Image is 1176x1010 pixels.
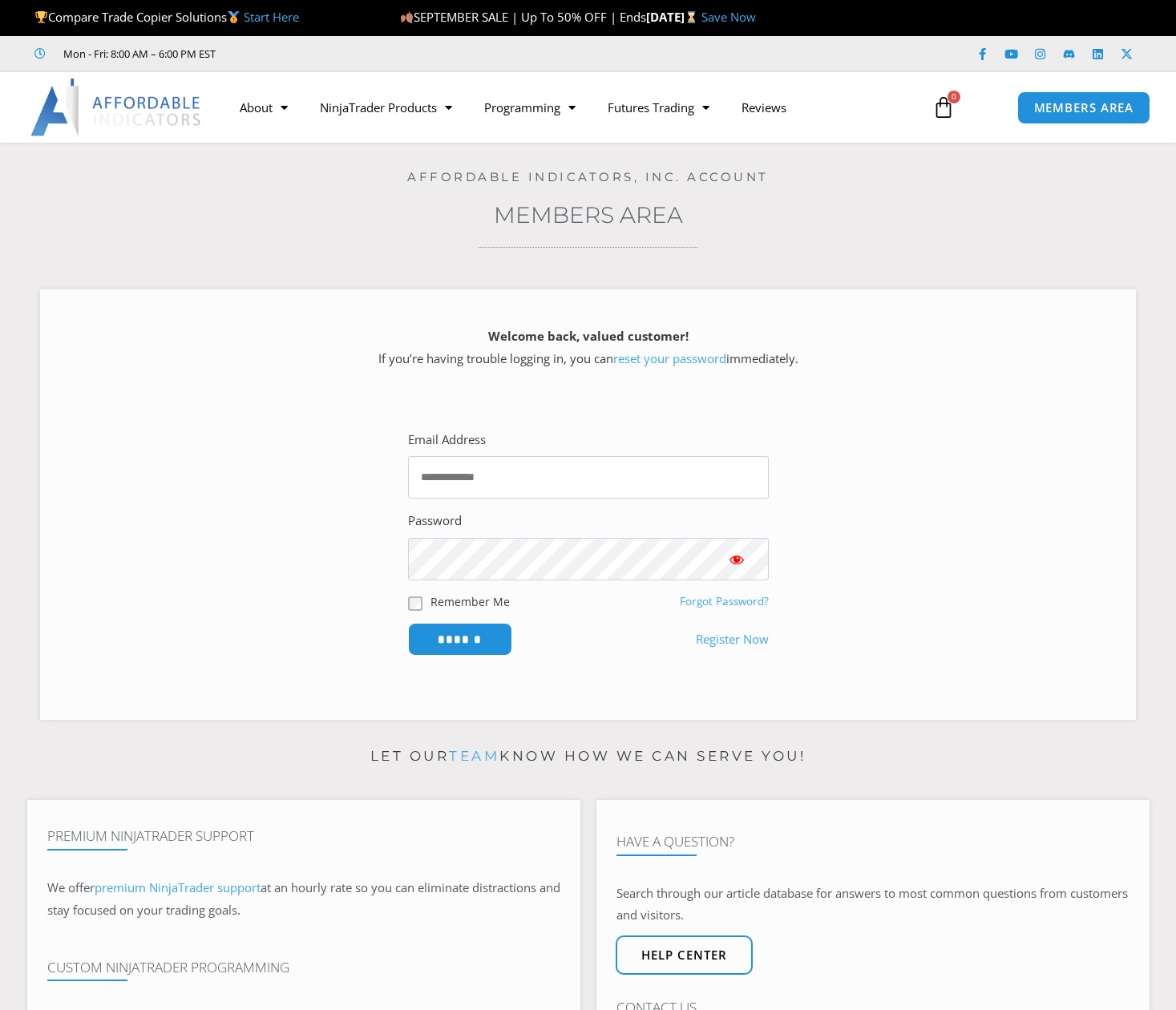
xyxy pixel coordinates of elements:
[95,879,261,895] a: premium NinjaTrader support
[224,89,304,126] a: About
[244,9,299,25] a: Start Here
[408,510,462,532] label: Password
[494,201,683,228] a: Members Area
[59,44,216,63] span: Mon - Fri: 8:00 AM – 6:00 PM EST
[616,935,753,975] a: Help center
[1017,91,1151,124] a: MEMBERS AREA
[641,949,727,961] span: Help center
[680,594,769,608] a: Forgot Password?
[488,328,689,344] strong: Welcome back, valued customer!
[468,89,592,126] a: Programming
[613,350,726,366] a: reset your password
[1034,102,1134,114] span: MEMBERS AREA
[47,959,560,976] h4: Custom NinjaTrader Programming
[224,89,918,126] nav: Menu
[30,79,203,136] img: LogoAI | Affordable Indicators – NinjaTrader
[407,169,769,184] a: Affordable Indicators, Inc. Account
[304,89,468,126] a: NinjaTrader Products
[401,11,413,23] img: 🍂
[696,628,769,651] a: Register Now
[616,834,1130,850] h4: Have A Question?
[908,84,979,131] a: 0
[228,11,240,23] img: 🥇
[725,89,802,126] a: Reviews
[948,91,960,103] span: 0
[68,325,1108,370] p: If you’re having trouble logging in, you can immediately.
[47,879,95,895] span: We offer
[47,828,560,844] h4: Premium NinjaTrader Support
[449,748,499,764] a: team
[34,9,299,25] span: Compare Trade Copier Solutions
[238,46,479,62] iframe: Customer reviews powered by Trustpilot
[685,11,697,23] img: ⌛
[705,538,769,580] button: Show password
[646,9,701,25] strong: [DATE]
[430,593,510,610] label: Remember Me
[592,89,725,126] a: Futures Trading
[400,9,646,25] span: SEPTEMBER SALE | Up To 50% OFF | Ends
[616,883,1130,927] p: Search through our article database for answers to most common questions from customers and visit...
[701,9,756,25] a: Save Now
[47,879,560,918] span: at an hourly rate so you can eliminate distractions and stay focused on your trading goals.
[35,11,47,23] img: 🏆
[408,429,486,451] label: Email Address
[27,744,1150,770] p: Let our know how we can serve you!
